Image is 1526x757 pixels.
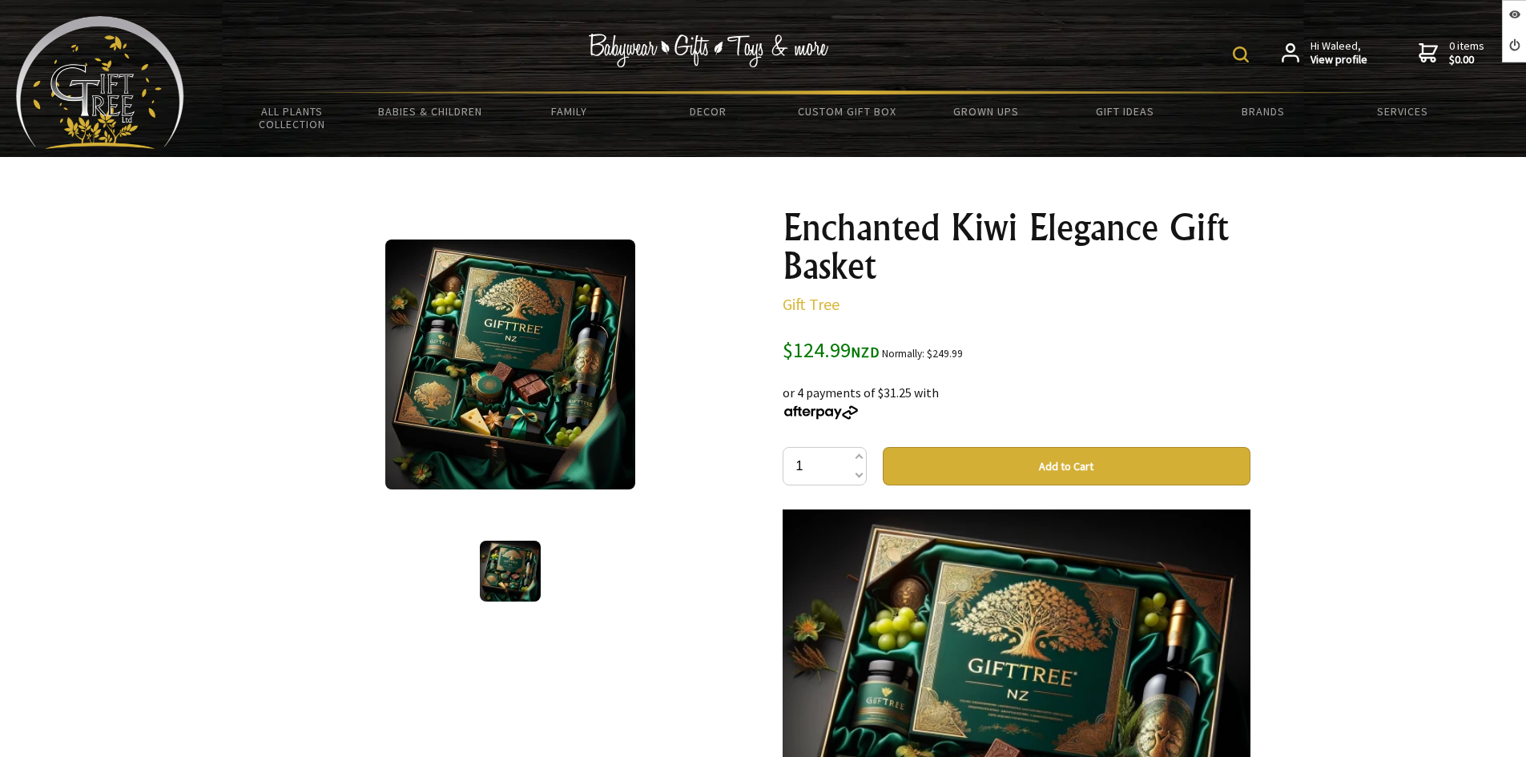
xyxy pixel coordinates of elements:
strong: $0.00 [1449,53,1484,67]
h1: Enchanted Kiwi Elegance Gift Basket [783,208,1250,285]
small: Normally: $249.99 [882,347,963,360]
a: Gift Ideas [1055,95,1194,128]
img: Babyware - Gifts - Toys and more... [16,16,184,149]
span: NZD [851,343,880,361]
a: All Plants Collection [223,95,361,141]
a: Services [1333,95,1472,128]
a: Gift Tree [783,294,840,314]
button: Add to Cart [883,447,1250,485]
span: Hi Waleed, [1311,39,1367,67]
a: Brands [1194,95,1333,128]
img: Afterpay [783,405,860,420]
img: product search [1233,46,1249,62]
span: 0 items [1449,38,1484,67]
a: Grown Ups [916,95,1055,128]
span: $124.99 [783,336,880,363]
strong: View profile [1311,53,1367,67]
a: Family [500,95,638,128]
a: 0 items$0.00 [1419,39,1484,67]
a: Hi Waleed,View profile [1282,39,1367,67]
a: Custom Gift Box [778,95,916,128]
img: Enchanted Kiwi Elegance Gift Basket [480,541,541,602]
a: Decor [638,95,777,128]
img: Enchanted Kiwi Elegance Gift Basket [385,240,635,489]
img: Babywear - Gifts - Toys & more [589,34,829,67]
div: or 4 payments of $31.25 with [783,364,1250,421]
a: Babies & Children [361,95,500,128]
